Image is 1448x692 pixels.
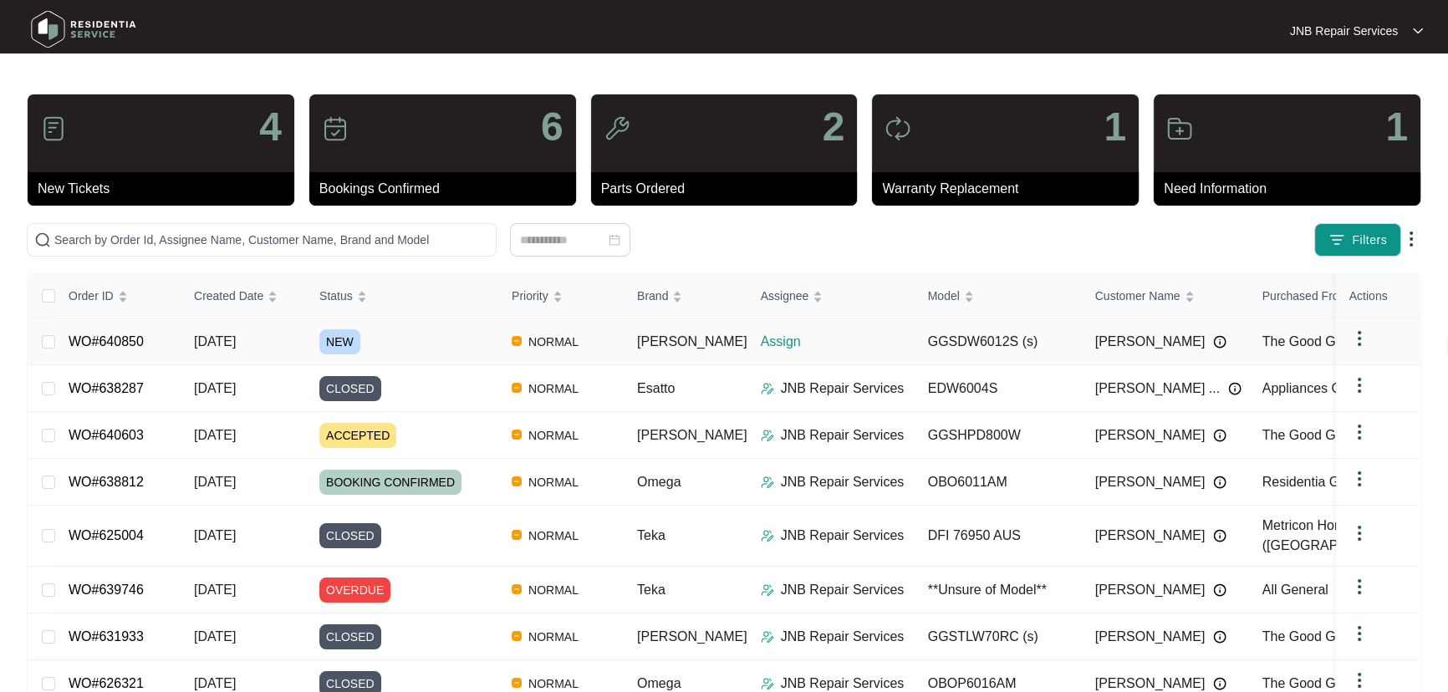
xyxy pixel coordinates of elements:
span: Omega [637,676,681,690]
span: NORMAL [522,580,585,600]
p: 1 [1385,107,1408,147]
span: BOOKING CONFIRMED [319,470,461,495]
span: Assignee [761,287,809,305]
a: WO#625004 [69,528,144,542]
img: dropdown arrow [1349,375,1369,395]
span: Customer Name [1095,287,1180,305]
img: Vercel Logo [512,584,522,594]
p: Warranty Replacement [882,179,1139,199]
th: Actions [1336,274,1420,318]
span: [PERSON_NAME] [637,428,747,442]
p: 4 [259,107,282,147]
p: Need Information [1164,179,1420,199]
th: Purchased From [1249,274,1416,318]
img: Assigner Icon [761,630,774,644]
p: JNB Repair Services [781,580,905,600]
img: Assigner Icon [761,429,774,442]
p: JNB Repair Services [781,627,905,647]
p: New Tickets [38,179,294,199]
span: [PERSON_NAME] [1095,526,1206,546]
img: filter icon [1328,232,1345,248]
span: Residentia Group [1262,475,1367,489]
img: Vercel Logo [512,383,522,393]
span: CLOSED [319,376,381,401]
td: GGSDW6012S (s) [915,318,1082,365]
th: Model [915,274,1082,318]
span: The Good Guys [1262,676,1357,690]
span: NEW [319,329,360,354]
img: Vercel Logo [512,631,522,641]
th: Assignee [747,274,915,318]
span: Teka [637,528,665,542]
span: NORMAL [522,472,585,492]
img: Assigner Icon [761,583,774,597]
span: All General [1262,583,1328,597]
p: 2 [823,107,845,147]
span: NORMAL [522,627,585,647]
img: dropdown arrow [1349,670,1369,690]
p: JNB Repair Services [781,379,905,399]
img: residentia service logo [25,4,142,54]
img: icon [40,115,67,142]
span: The Good Guys [1262,428,1357,442]
p: Assign [761,332,915,352]
img: icon [885,115,911,142]
span: ACCEPTED [319,423,396,448]
img: dropdown arrow [1349,469,1369,489]
img: dropdown arrow [1349,422,1369,442]
img: Info icon [1213,529,1226,542]
img: Vercel Logo [512,530,522,540]
span: Teka [637,583,665,597]
th: Order ID [55,274,181,318]
img: Info icon [1213,335,1226,349]
img: Info icon [1213,583,1226,597]
img: Info icon [1213,476,1226,489]
span: [DATE] [194,475,236,489]
span: NORMAL [522,379,585,399]
th: Priority [498,274,624,318]
span: NORMAL [522,526,585,546]
img: Assigner Icon [761,677,774,690]
img: dropdown arrow [1413,27,1423,35]
img: dropdown arrow [1349,577,1369,597]
span: NORMAL [522,332,585,352]
p: Bookings Confirmed [319,179,576,199]
a: WO#639746 [69,583,144,597]
th: Brand [624,274,747,318]
img: dropdown arrow [1349,623,1369,644]
a: WO#638287 [69,381,144,395]
span: [DATE] [194,528,236,542]
td: EDW6004S [915,365,1082,412]
span: [PERSON_NAME] ... [1095,379,1220,399]
a: WO#640850 [69,334,144,349]
img: Assigner Icon [761,476,774,489]
img: Assigner Icon [761,529,774,542]
img: dropdown arrow [1349,328,1369,349]
span: [DATE] [194,629,236,644]
span: OVERDUE [319,578,390,603]
th: Customer Name [1082,274,1249,318]
span: [PERSON_NAME] [1095,472,1206,492]
span: [DATE] [194,428,236,442]
td: OBO6011AM [915,459,1082,506]
input: Search by Order Id, Assignee Name, Customer Name, Brand and Model [54,231,489,249]
span: Appliances Online [1262,381,1370,395]
img: dropdown arrow [1349,523,1369,543]
img: Info icon [1228,382,1242,395]
span: [PERSON_NAME] [1095,580,1206,600]
img: Info icon [1213,630,1226,644]
span: [DATE] [194,334,236,349]
span: The Good Guys [1262,334,1357,349]
img: dropdown arrow [1401,229,1421,249]
span: [PERSON_NAME] [637,629,747,644]
p: Parts Ordered [601,179,858,199]
span: [DATE] [194,583,236,597]
img: Vercel Logo [512,476,522,486]
img: Assigner Icon [761,382,774,395]
img: Vercel Logo [512,678,522,688]
span: [PERSON_NAME] [1095,627,1206,647]
td: GGSTLW70RC (s) [915,613,1082,660]
span: [PERSON_NAME] [1095,332,1206,352]
span: Omega [637,475,681,489]
a: WO#626321 [69,676,144,690]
